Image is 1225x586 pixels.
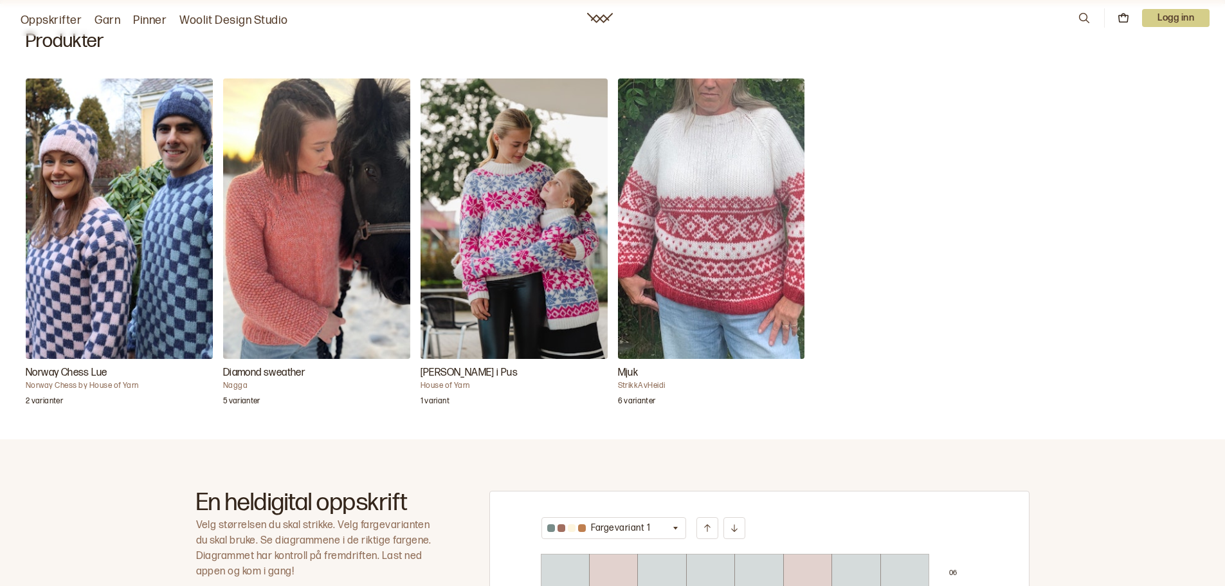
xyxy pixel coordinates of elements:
[26,365,213,381] h3: Norway Chess Lue
[223,365,410,381] h3: Diamond sweather
[196,491,443,515] h2: En heldigital oppskrift
[21,12,82,30] a: Oppskrifter
[26,381,213,391] h4: Norway Chess by House of Yarn
[196,518,443,580] p: Velg størrelsen du skal strikke. Velg fargevarianten du skal bruke. Se diagrammene i de riktige f...
[223,396,260,409] p: 5 varianter
[223,78,410,414] a: Diamond sweather
[1142,9,1210,27] p: Logg inn
[541,517,687,539] button: Fargevariant 1
[618,78,805,414] a: Mjuk
[179,12,288,30] a: Woolit Design Studio
[618,381,805,391] h4: StrikkAvHeidi
[591,522,651,535] p: Fargevariant 1
[223,381,410,391] h4: Nagga
[133,12,167,30] a: Pinner
[421,365,608,381] h3: [PERSON_NAME] i Pus
[618,78,805,359] img: StrikkAvHeidiMjuk
[26,396,63,409] p: 2 varianter
[95,12,120,30] a: Garn
[421,381,608,391] h4: House of Yarn
[618,365,805,381] h3: Mjuk
[618,396,656,409] p: 6 varianter
[421,78,608,414] a: Carly Genser i Pus
[421,78,608,359] img: House of YarnCarly Genser i Pus
[26,78,213,414] a: Norway Chess Lue
[421,396,449,409] p: 1 variant
[26,78,213,359] img: Norway Chess by House of YarnNorway Chess Lue
[587,13,613,23] a: Woolit
[1142,9,1210,27] button: User dropdown
[223,78,410,359] img: NaggaDiamond sweather
[949,569,957,578] p: 0 6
